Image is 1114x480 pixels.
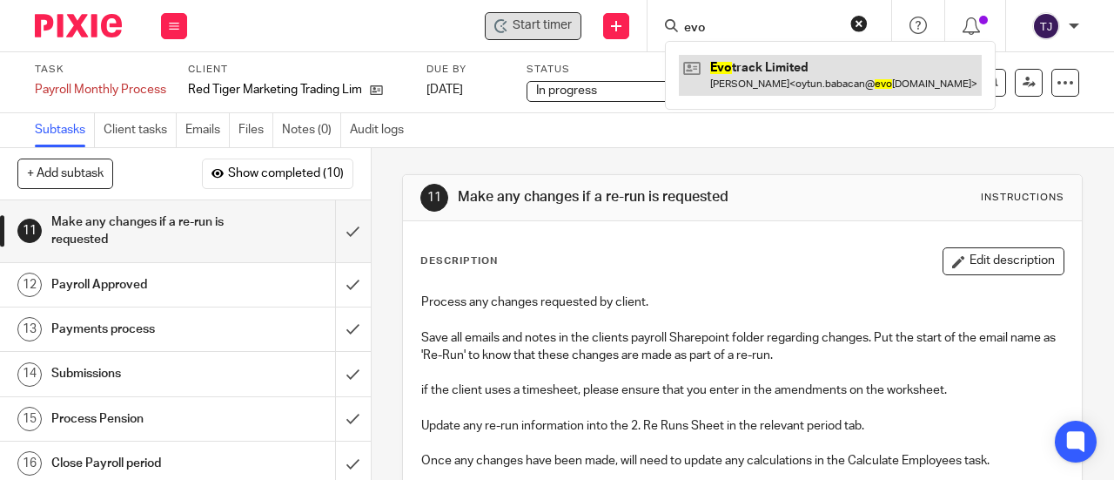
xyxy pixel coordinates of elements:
p: if the client uses a timesheet, please ensure that you enter in the amendments on the worksheet. [421,382,1064,399]
span: Start timer [513,17,572,35]
p: Once any changes have been made, will need to update any calculations in the Calculate Employees ... [421,452,1064,470]
p: Process any changes requested by client. [421,294,1064,311]
label: Due by [426,63,505,77]
a: Files [238,113,273,147]
input: Search [682,21,839,37]
h1: Payments process [51,316,229,342]
div: 13 [17,317,42,341]
h1: Process Pension [51,406,229,432]
p: Save all emails and notes in the clients payroll Sharepoint folder regarding changes. Put the sta... [421,329,1064,365]
button: Edit description [943,247,1064,275]
div: 16 [17,451,42,476]
a: Audit logs [350,113,413,147]
div: 11 [17,219,42,243]
h1: Make any changes if a re-run is requested [51,209,229,254]
span: [DATE] [426,84,463,96]
h1: Make any changes if a re-run is requested [458,188,780,206]
div: 11 [420,184,448,212]
label: Status [527,63,701,77]
a: Subtasks [35,113,95,147]
label: Client [188,63,405,77]
div: Red Tiger Marketing Trading Limited - Payroll Monthly Process [485,12,581,40]
p: Description [420,254,498,268]
a: Emails [185,113,230,147]
img: svg%3E [1032,12,1060,40]
h1: Submissions [51,361,229,387]
p: Red Tiger Marketing Trading Limited [188,81,361,98]
span: Show completed (10) [228,167,344,181]
h1: Close Payroll period [51,450,229,477]
div: 15 [17,407,42,431]
a: Client tasks [104,113,177,147]
h1: Payroll Approved [51,272,229,298]
div: 14 [17,362,42,387]
p: Update any re-run information into the 2. Re Runs Sheet in the relevant period tab. [421,417,1064,435]
div: Payroll Monthly Process [35,81,166,98]
img: Pixie [35,14,122,37]
a: Notes (0) [282,113,341,147]
span: In progress [536,85,597,97]
button: Clear [850,15,868,32]
label: Task [35,63,166,77]
button: + Add subtask [17,159,113,188]
div: 12 [17,273,42,297]
button: Show completed (10) [202,159,353,188]
div: Instructions [981,191,1064,205]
